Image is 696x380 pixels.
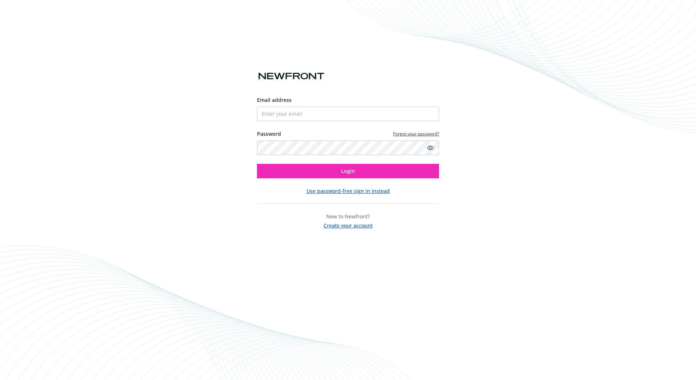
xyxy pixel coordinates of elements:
[257,70,326,83] img: Newfront logo
[426,143,435,152] a: Show password
[257,130,281,138] label: Password
[341,167,355,174] span: Login
[326,213,370,220] span: New to Newfront?
[307,187,390,195] button: Use password-free sign in instead
[393,131,439,137] a: Forgot your password?
[257,107,439,121] input: Enter your email
[257,96,292,103] span: Email address
[324,220,373,229] button: Create your account
[257,164,439,178] button: Login
[257,140,439,155] input: Enter your password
